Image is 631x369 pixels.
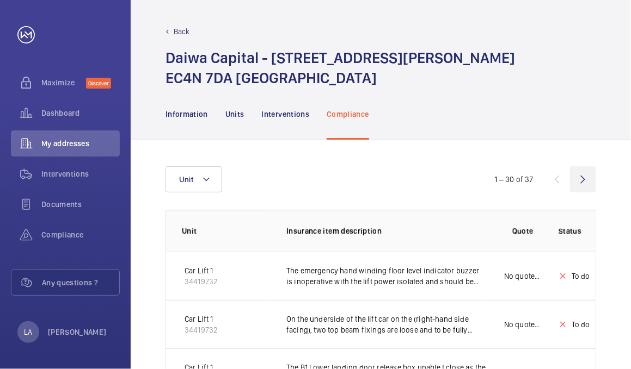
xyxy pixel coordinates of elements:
[327,109,369,120] p: Compliance
[286,314,487,335] p: On the underside of the lift car on the (right-hand side facing), two top beam fixings are loose ...
[504,271,541,282] p: No quote needed
[48,327,107,337] p: [PERSON_NAME]
[179,175,193,184] span: Unit
[166,109,208,120] p: Information
[166,48,515,88] h1: Daiwa Capital - [STREET_ADDRESS][PERSON_NAME] EC4N 7DA [GEOGRAPHIC_DATA]
[41,168,120,179] span: Interventions
[572,271,590,282] p: To do
[41,199,120,210] span: Documents
[185,314,218,324] p: Car Lift 1
[41,229,120,240] span: Compliance
[225,109,244,120] p: Units
[174,26,190,37] p: Back
[572,319,590,330] p: To do
[262,109,310,120] p: Interventions
[495,174,534,185] div: 1 – 30 of 37
[512,226,534,236] p: Quote
[185,265,218,276] p: Car Lift 1
[41,108,120,118] span: Dashboard
[86,78,111,89] span: Discover
[185,324,218,335] p: 34419732
[504,319,541,330] p: No quote needed
[185,276,218,287] p: 34419732
[182,226,269,236] p: Unit
[42,277,119,288] span: Any questions ?
[41,138,120,149] span: My addresses
[166,166,222,192] button: Unit
[286,226,487,236] p: Insurance item description
[24,327,32,337] p: LA
[41,77,86,88] span: Maximize
[286,265,487,287] p: The emergency hand winding floor level indicator buzzer is inoperative with the lift power isolat...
